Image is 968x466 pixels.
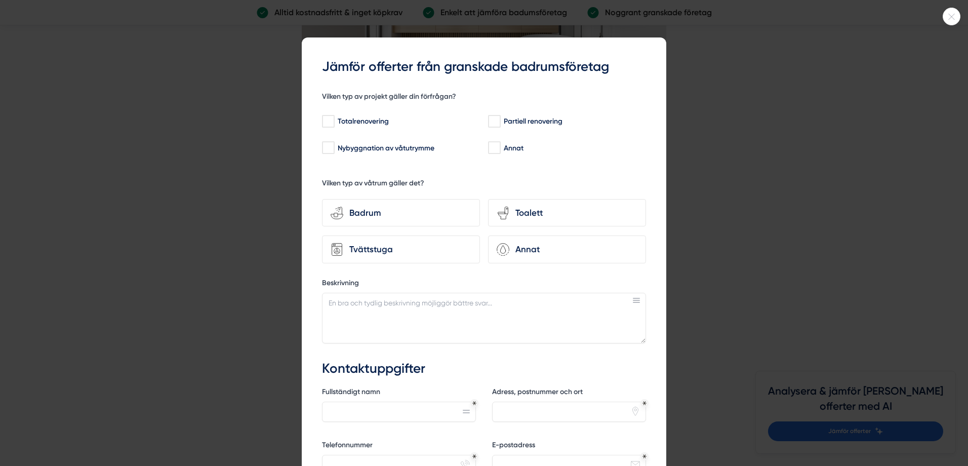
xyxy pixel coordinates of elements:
[322,387,476,400] label: Fullständigt namn
[472,454,476,458] div: Obligatoriskt
[642,401,647,405] div: Obligatoriskt
[488,143,500,153] input: Annat
[322,278,646,291] label: Beskrivning
[322,92,456,104] h5: Vilken typ av projekt gäller din förfrågan?
[322,178,424,191] h5: Vilken typ av våtrum gäller det?
[642,454,647,458] div: Obligatoriskt
[322,116,334,127] input: Totalrenovering
[492,440,646,453] label: E-postadress
[322,440,476,453] label: Telefonnummer
[488,116,500,127] input: Partiell renovering
[322,143,334,153] input: Nybyggnation av våtutrymme
[492,387,646,400] label: Adress, postnummer och ort
[472,401,476,405] div: Obligatoriskt
[322,360,646,378] h3: Kontaktuppgifter
[322,58,646,76] h3: Jämför offerter från granskade badrumsföretag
